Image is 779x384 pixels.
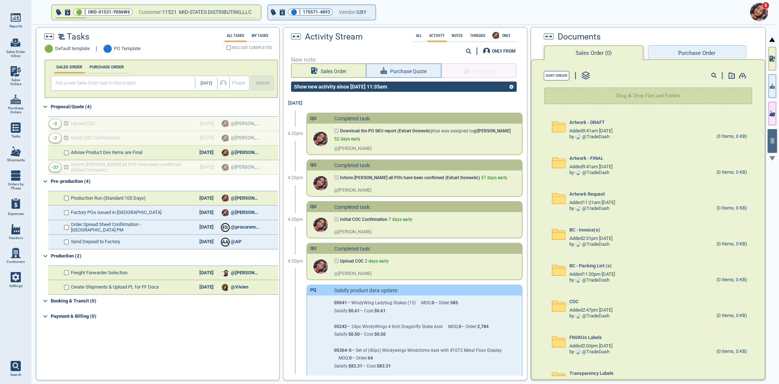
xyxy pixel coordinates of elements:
img: Avatar [750,3,768,21]
strong: $0.61 [374,308,386,313]
label: My Tasks [249,34,271,38]
span: @ [PERSON_NAME] [334,188,371,193]
div: QU [310,116,317,121]
span: Orders by Phase [6,182,26,191]
img: Avatar [492,32,500,39]
div: by @ TradeDash [569,278,610,283]
span: @ [PERSON_NAME] [334,230,371,235]
span: 🟢 [76,10,82,15]
div: [DATE] [194,285,219,290]
div: Payment & Billing (0) [51,310,278,322]
span: Added 9:41am [DATE] [569,128,612,134]
span: Added 2:47pm [DATE] [569,308,612,313]
img: Avatar [222,284,229,291]
span: 4:20pm [288,131,303,136]
span: Sales Order Inbox [6,50,26,58]
span: Default template [56,46,90,52]
p: that was assigned to [334,127,511,143]
p: Drag & Drop Files and Folders [616,92,680,99]
p: — WindyWing Ladybug Stakes (15) MOQ: — Order: Salsify: — Cost: [334,299,511,315]
strong: Download the PO SKU report (Exhart Domestic) [340,128,432,133]
img: Avatar [576,349,581,354]
span: Added 11:21am [DATE] [569,200,615,206]
img: menu_icon [11,224,21,234]
span: 2 days early [365,259,389,264]
span: Phase [232,80,245,86]
span: @[PERSON_NAME] [231,196,260,201]
label: All [414,34,424,38]
strong: $83.31 [377,364,391,369]
span: Added 9:41am [DATE] [569,164,612,170]
img: menu_icon [11,146,21,157]
span: 4:20pm [288,176,303,181]
img: Avatar [222,195,229,202]
strong: Upload COC [340,259,364,264]
img: menu_icon [11,248,21,258]
div: [DATE] [194,196,219,201]
span: Activity Stream [305,32,363,42]
span: Tasks [11,134,20,139]
span: Transparency Labels [569,371,614,376]
span: Added 11:20pm [DATE] [569,272,615,277]
span: Artwork - DRAFT [569,120,605,125]
div: (0 Items, 0 KB) [717,349,747,355]
strong: 2,784 [477,324,489,329]
span: 4:20pm [288,217,303,222]
div: Booking & Transit (0) [51,295,278,307]
span: BC - Invoice(s) [569,227,600,233]
img: Avatar [313,259,328,274]
span: COC [569,299,578,305]
img: Avatar [222,149,229,157]
button: Purchase Quote [366,63,441,78]
span: Completed task: [334,162,371,168]
img: timeline2 [58,34,65,39]
img: Avatar [576,313,581,319]
span: [DATE] [201,81,212,86]
span: Production Run (Standard 105 Days) [71,196,146,201]
span: INCLUDE COMPLETED [232,46,272,50]
span: Added 2:03pm [DATE] [569,343,612,349]
div: [DATE] [194,225,219,230]
span: Create Shipments & Upload PL for FF Docs [71,285,159,290]
strong: Initial COC Confirmation [340,217,387,222]
div: Pre-production (4) [51,176,278,187]
span: @procurement [231,225,260,230]
div: [DATE] [194,210,219,215]
span: @[PERSON_NAME] [231,150,260,155]
img: menu_icon [11,272,21,282]
strong: 05364-S [334,348,351,353]
span: MID-STATES DISTRIBUTING,LLC [179,9,252,15]
span: Reports [9,24,22,29]
span: Customer: [139,8,162,17]
div: by @ TradeDash [569,242,610,247]
span: PO Template [114,46,141,52]
span: Customers [7,260,25,264]
span: Freight Forwarder Selection [71,270,128,276]
strong: 0 [349,355,352,361]
div: -2 [53,121,57,127]
span: Expenses [8,212,24,216]
img: menu_icon [11,66,21,76]
div: by @ TradeDash [569,313,610,319]
strong: $0.50 [374,332,386,337]
img: Avatar [576,242,581,247]
div: by @ TradeDash [569,134,610,140]
strong: 585 [450,300,458,305]
span: 11521 [162,8,179,17]
span: Artwork - FINAL [569,156,603,161]
div: (0 Items, 0 KB) [717,170,747,176]
span: Artwork Request [569,192,605,197]
strong: 64 [368,355,373,361]
span: 🟢 [45,45,54,53]
div: -7 [53,136,57,141]
div: [DATE] [194,270,219,276]
span: Sales Order [321,67,347,76]
span: Vendors [9,236,23,240]
span: @AP [231,239,241,245]
div: QU [310,246,317,251]
div: (0 Items, 0 KB) [717,313,747,319]
button: Sales Order (0) [544,45,644,60]
span: 🔵 [291,10,297,15]
span: Documents [558,32,601,42]
strong: @[PERSON_NAME] [473,128,511,133]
